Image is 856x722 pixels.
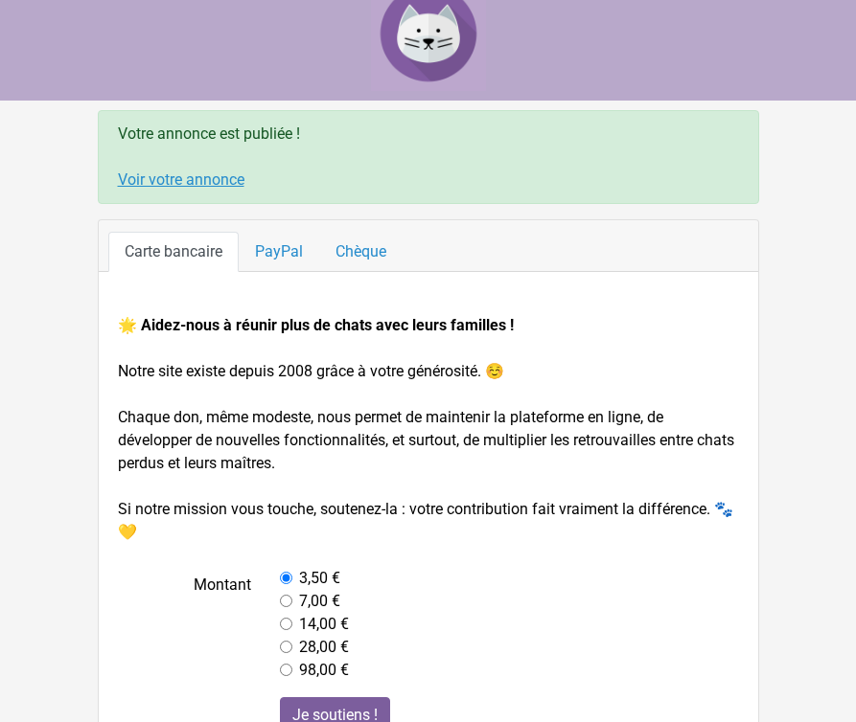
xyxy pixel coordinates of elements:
a: PayPal [239,232,319,272]
label: Montant [104,567,266,682]
label: 7,00 € [299,590,340,613]
label: 14,00 € [299,613,349,636]
label: 28,00 € [299,636,349,659]
label: 3,50 € [299,567,340,590]
div: Votre annonce est publiée ! [98,110,759,204]
a: Chèque [319,232,403,272]
label: 98,00 € [299,659,349,682]
a: Carte bancaire [108,232,239,272]
a: Voir votre annonce [118,170,244,189]
strong: 🌟 Aidez-nous à réunir plus de chats avec leurs familles ! [118,316,514,334]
